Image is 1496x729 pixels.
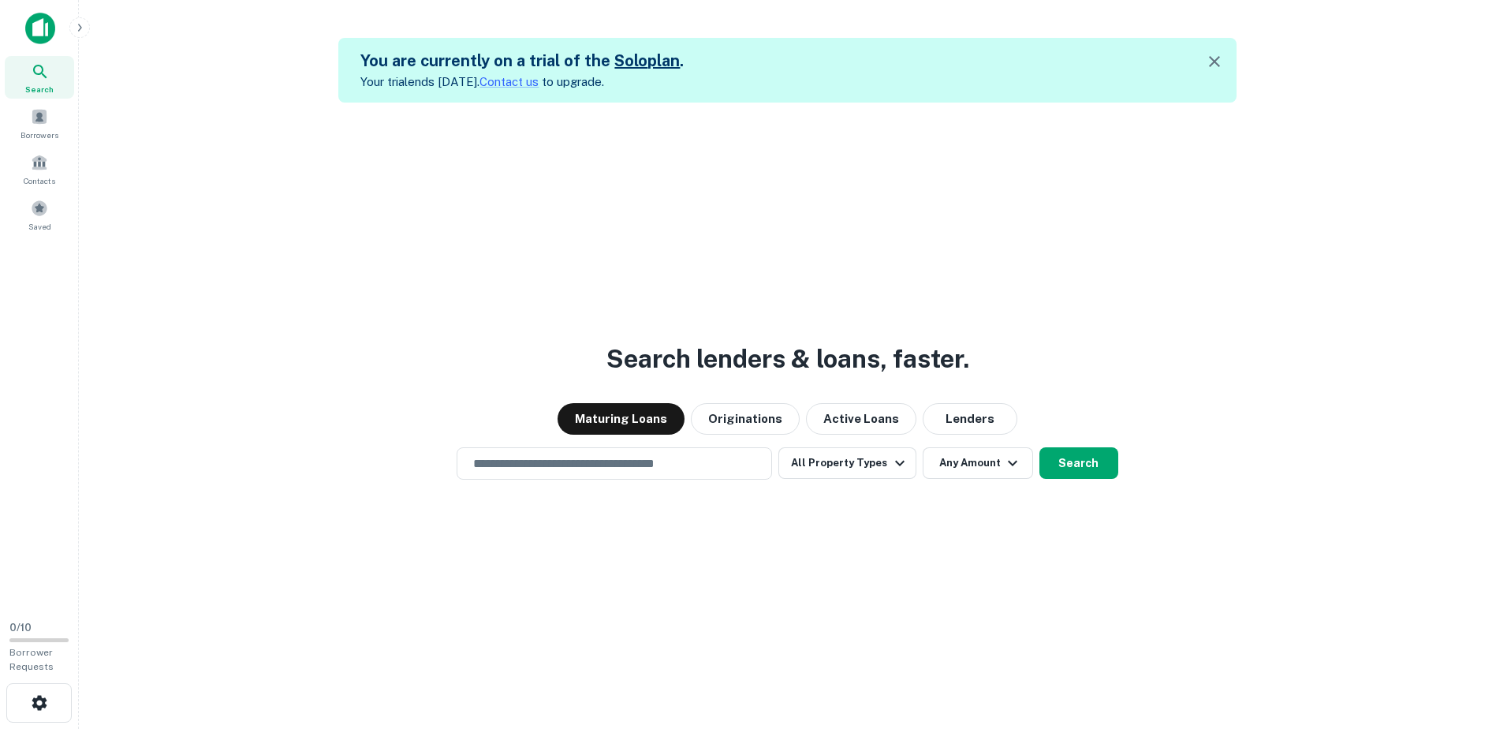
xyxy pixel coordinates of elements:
button: Maturing Loans [558,403,685,435]
a: Contacts [5,148,74,190]
span: Borrowers [21,129,58,141]
button: Lenders [923,403,1017,435]
button: Search [1039,447,1118,479]
span: Borrower Requests [9,647,54,672]
button: All Property Types [778,447,916,479]
a: Contact us [479,75,539,88]
button: Any Amount [923,447,1033,479]
p: Your trial ends [DATE]. to upgrade. [360,73,684,92]
a: Saved [5,193,74,236]
h5: You are currently on a trial of the . [360,49,684,73]
h3: Search lenders & loans, faster. [606,340,969,378]
img: capitalize-icon.png [25,13,55,44]
span: Contacts [24,174,55,187]
iframe: Chat Widget [1417,603,1496,679]
button: Originations [691,403,800,435]
a: Soloplan [614,51,680,70]
a: Borrowers [5,102,74,144]
button: Active Loans [806,403,916,435]
span: Search [25,83,54,95]
span: Saved [28,220,51,233]
a: Search [5,56,74,99]
span: 0 / 10 [9,622,32,634]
